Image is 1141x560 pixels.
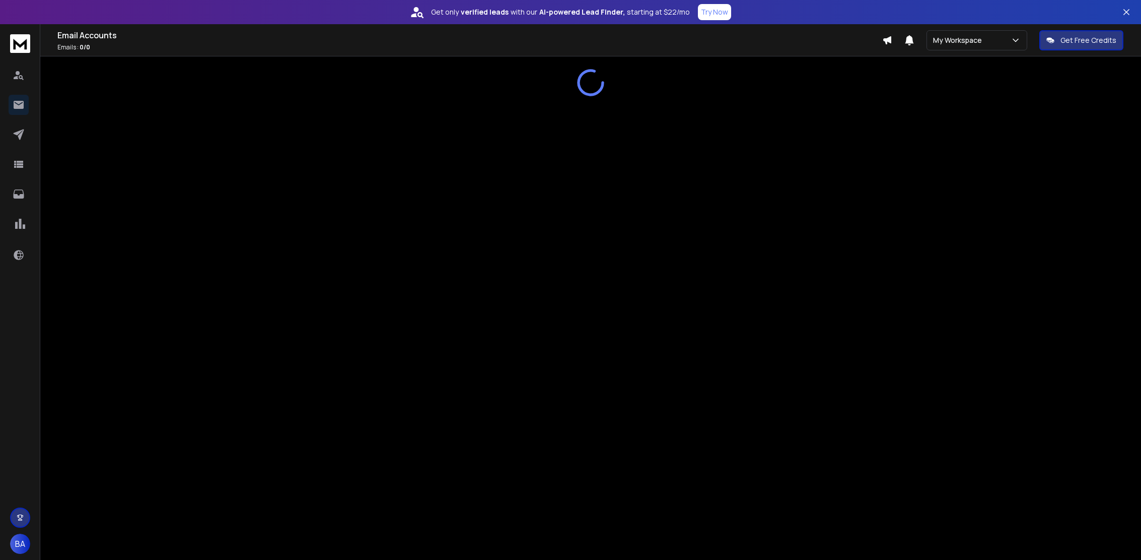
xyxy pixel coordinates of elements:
strong: AI-powered Lead Finder, [539,7,625,17]
button: BA [10,534,30,554]
button: Get Free Credits [1039,30,1123,50]
img: logo [10,34,30,53]
p: Try Now [701,7,728,17]
p: My Workspace [933,35,986,45]
span: 0 / 0 [80,43,90,51]
p: Emails : [57,43,882,51]
strong: verified leads [461,7,509,17]
p: Get only with our starting at $22/mo [431,7,690,17]
button: Try Now [698,4,731,20]
p: Get Free Credits [1060,35,1116,45]
h1: Email Accounts [57,29,882,41]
